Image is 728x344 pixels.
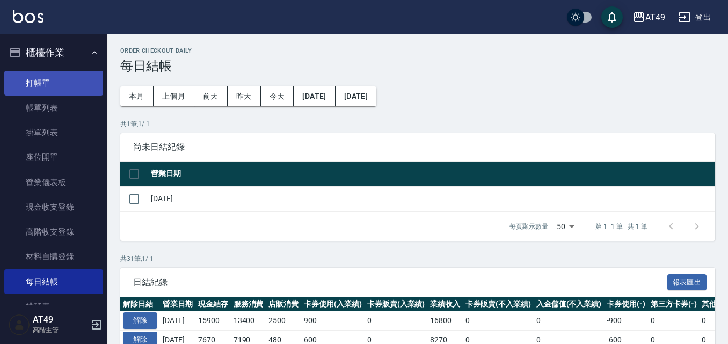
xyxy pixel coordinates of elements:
h5: AT49 [33,314,88,325]
span: 尚未日結紀錄 [133,142,702,152]
p: 共 31 筆, 1 / 1 [120,254,715,264]
p: 第 1–1 筆 共 1 筆 [595,222,647,231]
th: 卡券使用(-) [604,297,648,311]
h2: Order checkout daily [120,47,715,54]
button: 上個月 [154,86,194,106]
td: 0 [534,311,605,331]
p: 高階主管 [33,325,88,335]
td: [DATE] [148,186,715,211]
th: 現金結存 [195,297,231,311]
a: 報表匯出 [667,276,707,287]
a: 座位開單 [4,145,103,170]
p: 共 1 筆, 1 / 1 [120,119,715,129]
th: 卡券販賣(入業績) [365,297,428,311]
td: 16800 [427,311,463,331]
button: 本月 [120,86,154,106]
button: 前天 [194,86,228,106]
div: AT49 [645,11,665,24]
button: 解除 [123,312,157,329]
th: 卡券使用(入業績) [301,297,365,311]
div: 50 [552,212,578,241]
a: 打帳單 [4,71,103,96]
th: 服務消費 [231,297,266,311]
td: -900 [604,311,648,331]
td: 0 [648,311,700,331]
a: 排班表 [4,294,103,319]
th: 卡券販賣(不入業績) [463,297,534,311]
td: 15900 [195,311,231,331]
th: 店販消費 [266,297,301,311]
th: 入金儲值(不入業績) [534,297,605,311]
td: 0 [463,311,534,331]
button: [DATE] [294,86,335,106]
button: 今天 [261,86,294,106]
td: 2500 [266,311,301,331]
a: 材料自購登錄 [4,244,103,269]
th: 解除日結 [120,297,160,311]
img: Logo [13,10,43,23]
td: 900 [301,311,365,331]
td: [DATE] [160,311,195,331]
a: 掛單列表 [4,120,103,145]
button: AT49 [628,6,669,28]
a: 帳單列表 [4,96,103,120]
button: 昨天 [228,86,261,106]
button: [DATE] [336,86,376,106]
button: save [601,6,623,28]
th: 營業日期 [148,162,715,187]
img: Person [9,314,30,335]
button: 櫃檯作業 [4,39,103,67]
button: 報表匯出 [667,274,707,291]
span: 日結紀錄 [133,277,667,288]
a: 現金收支登錄 [4,195,103,219]
a: 高階收支登錄 [4,219,103,244]
th: 營業日期 [160,297,195,311]
p: 每頁顯示數量 [509,222,548,231]
button: 登出 [674,8,715,27]
th: 第三方卡券(-) [648,297,700,311]
th: 業績收入 [427,297,463,311]
td: 0 [365,311,428,331]
a: 每日結帳 [4,269,103,294]
td: 13400 [231,311,266,331]
h3: 每日結帳 [120,58,715,74]
a: 營業儀表板 [4,170,103,195]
